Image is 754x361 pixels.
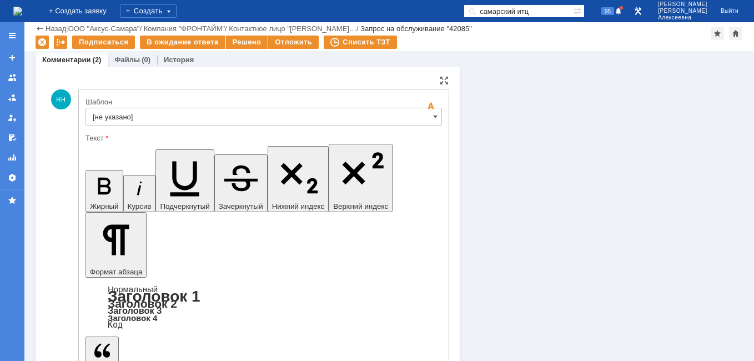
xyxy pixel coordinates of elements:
[424,99,438,113] span: Скрыть панель инструментов
[54,36,67,49] div: Работа с массовостью
[3,149,21,167] a: Отчеты
[51,89,71,109] span: НН
[229,24,356,33] a: Контактное лицо "[PERSON_NAME]…
[108,320,123,330] a: Код
[108,288,200,305] a: Заголовок 1
[32,64,203,76] strong: [EMAIL_ADDRESS][DOMAIN_NAME]
[631,4,645,18] a: Перейти в интерфейс администратора
[79,80,93,89] a: Mail
[3,89,21,107] a: Заявки в моей ответственности
[272,202,325,210] span: Нижний индекс
[360,24,472,33] div: Запрос на обслуживание "42085"
[68,24,144,33] div: /
[13,7,22,16] a: Перейти на домашнюю страницу
[658,14,707,21] span: Алексеевна
[86,98,440,106] div: Шаблон
[86,170,123,212] button: Жирный
[42,56,91,64] a: Комментарии
[658,1,707,8] span: [PERSON_NAME]
[164,56,194,64] a: История
[108,313,157,323] a: Заголовок 4
[729,27,742,40] div: Сделать домашней страницей
[601,7,614,15] span: 95
[333,202,388,210] span: Верхний индекс
[108,305,162,315] a: Заголовок 3
[108,284,158,294] a: Нормальный
[36,36,49,49] div: Удалить
[229,24,360,33] div: /
[3,49,21,67] a: Создать заявку
[66,24,68,32] div: |
[144,24,225,33] a: Компания "ФРОНТАЙМ"
[3,169,21,187] a: Настройки
[90,202,119,210] span: Жирный
[144,24,229,33] div: /
[90,268,142,276] span: Формат абзаца
[46,24,66,33] a: Назад
[573,5,584,16] span: Расширенный поиск
[93,56,102,64] div: (2)
[214,154,268,212] button: Зачеркнутый
[3,109,21,127] a: Мои заявки
[155,149,214,212] button: Подчеркнутый
[123,175,156,212] button: Курсив
[86,134,440,142] div: Текст
[219,202,263,210] span: Зачеркнутый
[114,56,140,64] a: Файлы
[329,144,393,212] button: Верхний индекс
[13,7,22,16] img: logo
[3,69,21,87] a: Заявки на командах
[658,8,707,14] span: [PERSON_NAME]
[86,212,147,278] button: Формат абзаца
[86,285,442,329] div: Формат абзаца
[268,146,329,212] button: Нижний индекс
[108,297,177,310] a: Заголовок 2
[711,27,724,40] div: Добавить в избранное
[120,4,177,18] div: Создать
[440,76,449,85] div: На всю страницу
[3,129,21,147] a: Мои согласования
[32,66,203,75] a: [EMAIL_ADDRESS][DOMAIN_NAME]
[142,56,150,64] div: (0)
[128,202,152,210] span: Курсив
[160,202,209,210] span: Подчеркнутый
[68,24,140,33] a: ООО "Аксус-Самара"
